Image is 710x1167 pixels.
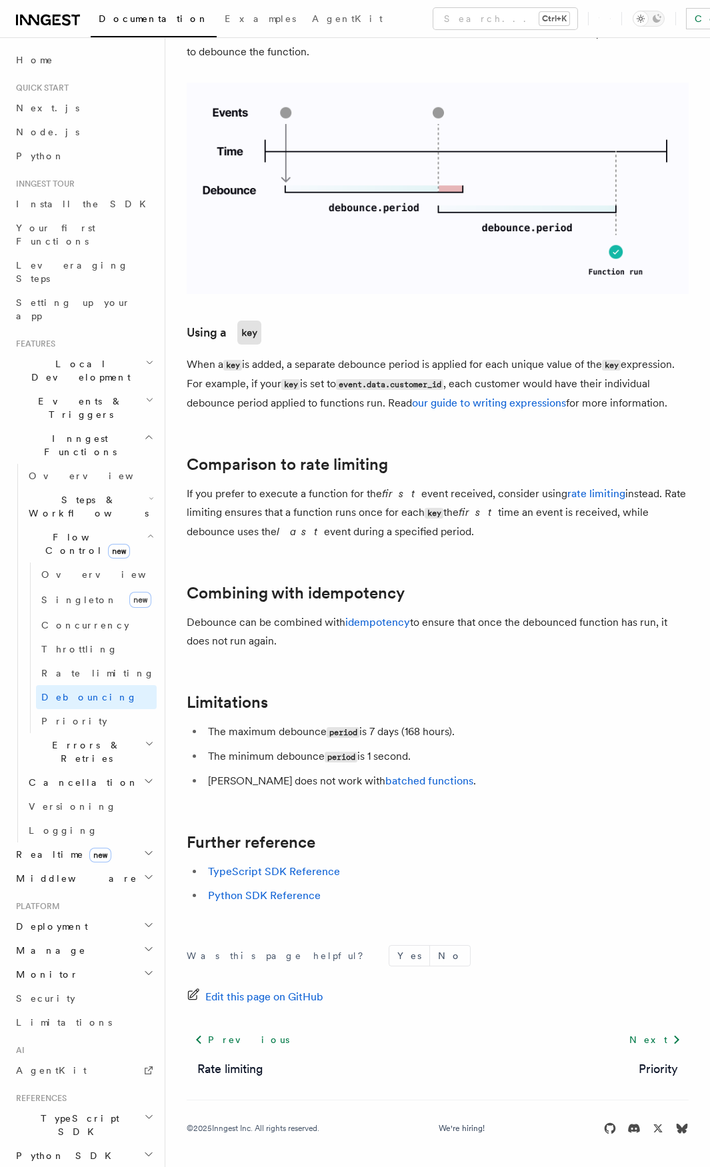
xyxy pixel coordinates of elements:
span: Quick start [11,83,69,93]
a: rate limiting [567,487,625,500]
span: Overview [41,569,179,580]
span: Versioning [29,801,117,812]
button: Yes [389,946,429,966]
a: Overview [23,464,157,488]
span: AgentKit [16,1065,87,1076]
a: Combining with idempotency [187,584,405,602]
span: Inngest Functions [11,432,144,459]
span: Events & Triggers [11,395,145,421]
span: AgentKit [312,13,383,24]
span: Overview [29,471,166,481]
a: Comparison to rate limiting [187,455,388,474]
a: our guide to writing expressions [412,397,566,409]
a: Further reference [187,833,315,852]
code: key [602,360,621,371]
a: Setting up your app [11,291,157,328]
div: Flow Controlnew [23,563,157,733]
span: Documentation [99,13,209,24]
span: TypeScript SDK [11,1112,144,1138]
span: AI [11,1045,25,1056]
button: TypeScript SDK [11,1106,157,1144]
code: key [281,379,300,391]
p: Debounce can be combined with to ensure that once the debounced function has run, it does not run... [187,613,689,650]
a: Examples [217,4,304,36]
a: Limitations [187,693,268,712]
span: Your first Functions [16,223,95,247]
span: Throttling [41,644,118,654]
button: Errors & Retries [23,733,157,770]
button: Events & Triggers [11,389,157,427]
a: Overview [36,563,157,586]
a: Logging [23,818,157,842]
span: Platform [11,901,60,912]
button: Search...Ctrl+K [433,8,577,29]
a: Node.js [11,120,157,144]
button: No [430,946,470,966]
span: new [129,592,151,608]
button: Inngest Functions [11,427,157,464]
a: Using akey [187,321,261,345]
a: Priority [36,709,157,733]
span: Debouncing [41,692,137,702]
a: idempotency [345,616,410,628]
a: Edit this page on GitHub [187,988,323,1006]
button: Realtimenew [11,842,157,866]
button: Deployment [11,914,157,938]
a: AgentKit [304,4,391,36]
a: Previous [187,1028,297,1052]
code: period [325,752,357,763]
a: Install the SDK [11,192,157,216]
button: Flow Controlnew [23,525,157,563]
a: AgentKit [11,1058,157,1082]
span: new [89,848,111,862]
span: Steps & Workflows [23,493,149,520]
span: Install the SDK [16,199,154,209]
em: last [277,525,324,538]
kbd: Ctrl+K [539,12,569,25]
button: Steps & Workflows [23,488,157,525]
span: Node.js [16,127,79,137]
span: Home [16,53,53,67]
a: Python [11,144,157,168]
a: TypeScript SDK Reference [208,865,340,878]
span: Edit this page on GitHub [205,988,323,1006]
span: Concurrency [41,620,129,630]
span: Rate limiting [41,668,155,678]
li: The minimum debounce is 1 second. [204,747,689,766]
a: Leveraging Steps [11,253,157,291]
a: Versioning [23,794,157,818]
a: Priority [639,1060,678,1078]
img: Visualization of how debounce is applied [187,83,689,294]
a: Throttling [36,637,157,661]
p: Was this page helpful? [187,949,373,962]
span: Errors & Retries [23,738,145,765]
span: Cancellation [23,776,139,789]
a: Documentation [91,4,217,37]
span: Priority [41,716,107,726]
a: Concurrency [36,613,157,637]
span: Flow Control [23,531,147,557]
span: Logging [29,825,98,836]
p: If you prefer to execute a function for the event received, consider using instead. Rate limiting... [187,485,689,541]
a: Next [621,1028,689,1052]
a: Security [11,986,157,1010]
span: Security [16,993,75,1004]
span: Python [16,151,65,161]
span: Python SDK [11,1149,119,1162]
a: batched functions [385,774,473,787]
button: Middleware [11,866,157,890]
em: first [382,487,421,500]
div: Inngest Functions [11,464,157,842]
a: Rate limiting [36,661,157,685]
code: key [223,360,242,371]
a: Home [11,48,157,72]
p: When a is added, a separate debounce period is applied for each unique value of the expression. F... [187,355,689,413]
button: Manage [11,938,157,962]
a: Limitations [11,1010,157,1034]
span: Manage [11,944,86,957]
span: Local Development [11,357,145,384]
span: Monitor [11,968,79,981]
span: Next.js [16,103,79,113]
code: key [425,508,443,519]
li: [PERSON_NAME] does not work with . [204,772,689,790]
